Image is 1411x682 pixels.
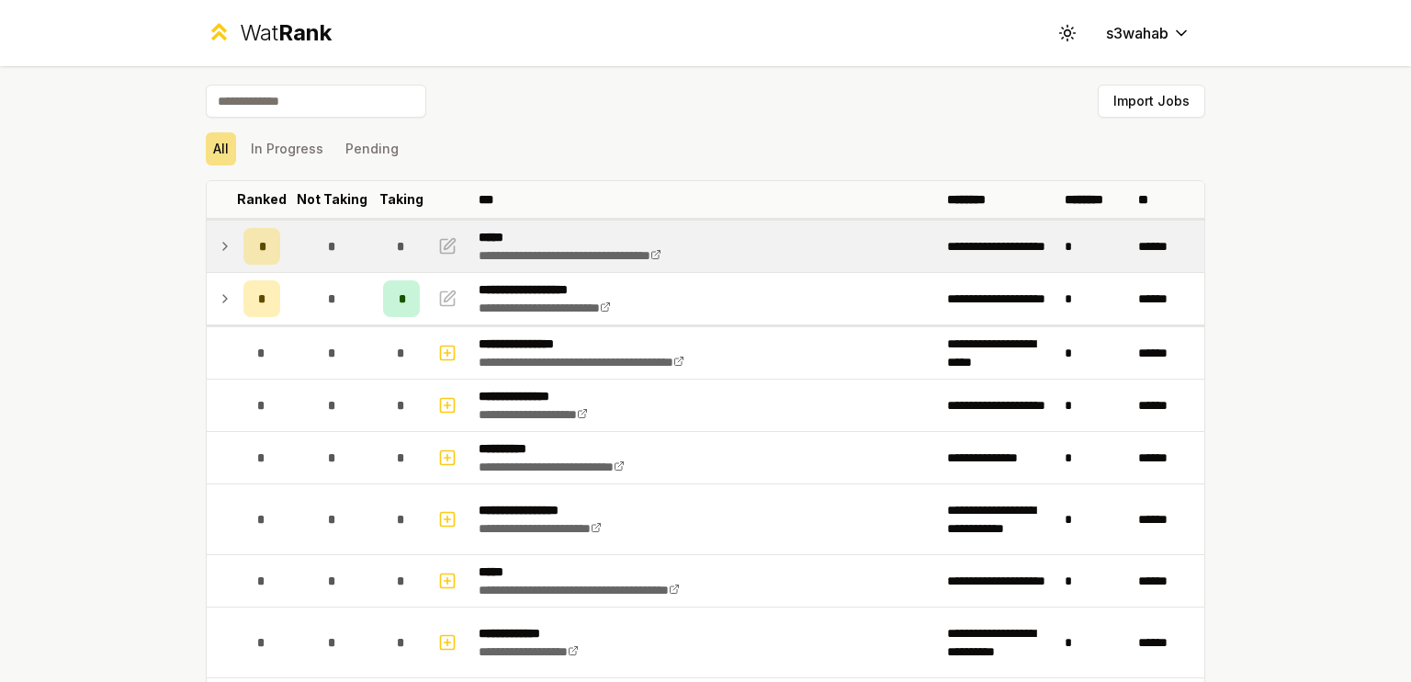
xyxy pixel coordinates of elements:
[297,190,367,209] p: Not Taking
[206,132,236,165] button: All
[206,18,332,48] a: WatRank
[240,18,332,48] div: Wat
[243,132,331,165] button: In Progress
[379,190,423,209] p: Taking
[278,19,332,46] span: Rank
[1098,85,1205,118] button: Import Jobs
[1106,22,1168,44] span: s3wahab
[338,132,406,165] button: Pending
[237,190,287,209] p: Ranked
[1091,17,1205,50] button: s3wahab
